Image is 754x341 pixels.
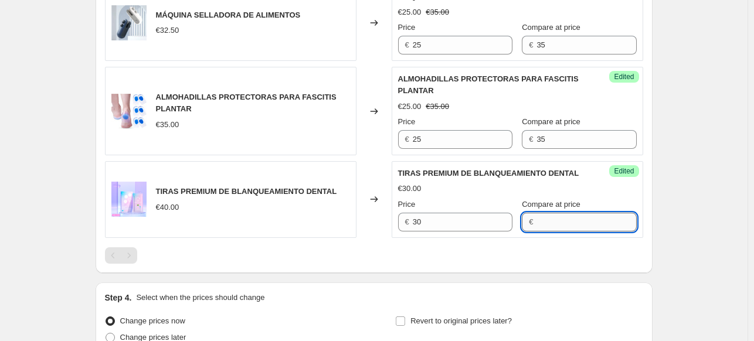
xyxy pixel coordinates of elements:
[426,101,449,112] strike: €35.00
[405,40,409,49] span: €
[105,247,137,264] nav: Pagination
[614,166,634,176] span: Edited
[529,217,533,226] span: €
[522,117,580,126] span: Compare at price
[111,5,147,40] img: 5_80x.jpg
[156,119,179,131] div: €35.00
[398,117,416,126] span: Price
[529,135,533,144] span: €
[156,187,337,196] span: TIRAS PREMIUM DE BLANQUEAMIENTO DENTAL
[410,316,512,325] span: Revert to original prices later?
[398,74,579,95] span: ALMOHADILLAS PROTECTORAS PARA FASCITIS PLANTAR
[398,200,416,209] span: Price
[136,292,264,304] p: Select when the prices should change
[111,182,147,217] img: 1_80x.png
[156,11,301,19] span: MÁQUINA SELLADORA DE ALIMENTOS
[522,200,580,209] span: Compare at price
[529,40,533,49] span: €
[398,101,422,112] div: €25.00
[398,23,416,32] span: Price
[105,292,132,304] h2: Step 4.
[405,135,409,144] span: €
[398,169,579,178] span: TIRAS PREMIUM DE BLANQUEAMIENTO DENTAL
[156,25,179,36] div: €32.50
[614,72,634,81] span: Edited
[426,6,449,18] strike: €35.00
[120,316,185,325] span: Change prices now
[398,6,422,18] div: €25.00
[111,94,147,129] img: 1_f096ce8c-26b5-4c4d-a959-725245f71d16_80x.jpg
[522,23,580,32] span: Compare at price
[405,217,409,226] span: €
[156,93,337,113] span: ALMOHADILLAS PROTECTORAS PARA FASCITIS PLANTAR
[398,183,422,195] div: €30.00
[156,202,179,213] div: €40.00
